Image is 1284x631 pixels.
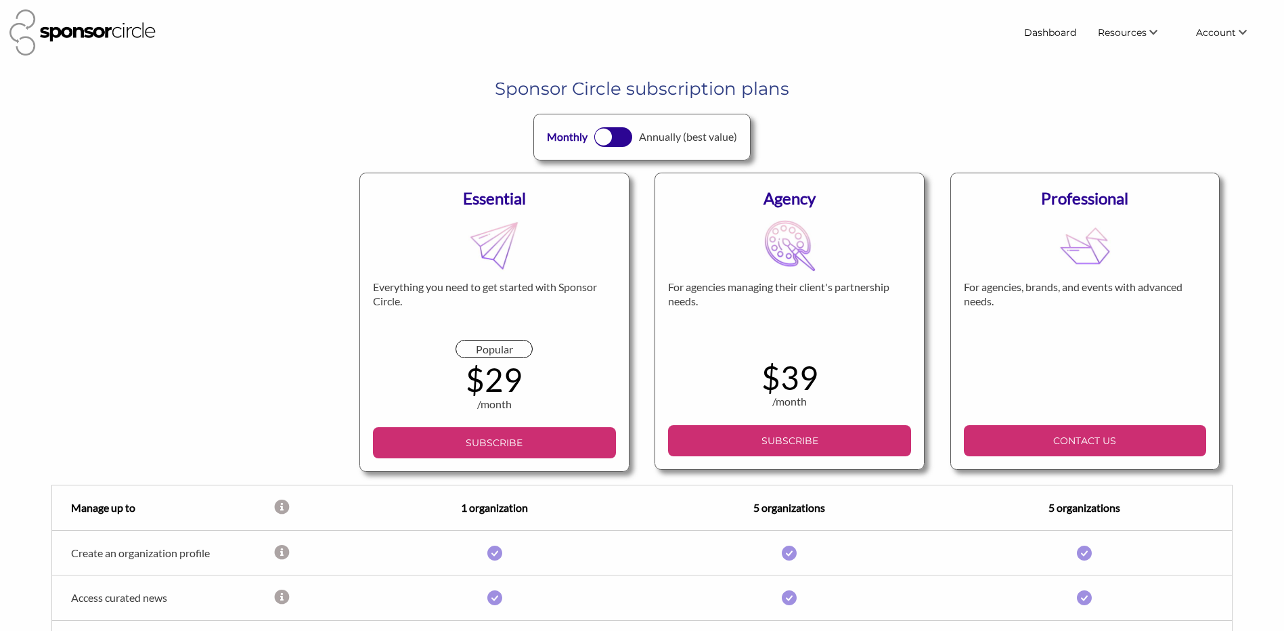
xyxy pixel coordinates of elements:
img: i [1077,546,1092,561]
span: /month [477,397,512,410]
a: Dashboard [1013,20,1087,45]
li: Account [1185,20,1275,45]
li: Resources [1087,20,1185,45]
img: MDB8YWNjdF8xRVMyQnVKcDI4S0FlS2M5fGZsX2xpdmVfa1QzbGg0YzRNa2NWT1BDV21CQUZza1Zs0031E1MQed [764,220,816,271]
div: Create an organization profile [52,546,273,559]
div: Agency [668,186,910,211]
a: CONTACT US [964,425,1206,456]
div: $29 [373,364,615,395]
p: SUBSCRIBE [673,431,905,451]
span: Resources [1098,26,1147,39]
img: i [782,590,797,605]
span: Account [1196,26,1236,39]
div: Professional [964,186,1206,211]
a: SUBSCRIBE [373,427,615,458]
img: MDB8YWNjdF8xRVMyQnVKcDI4S0FlS2M5fGZsX2xpdmVfemZLY1VLQ1l3QUkzM2FycUE0M0ZwaXNX00M5cMylX0 [1059,220,1111,271]
a: SUBSCRIBE [668,425,910,456]
div: Monthly [547,129,588,145]
div: Popular [456,340,533,358]
span: /month [772,395,807,408]
div: Manage up to [52,500,273,516]
h1: Sponsor Circle subscription plans [111,77,1174,101]
img: i [1077,590,1092,605]
img: i [487,590,502,605]
div: For agencies managing their client's partnership needs. [668,280,910,340]
div: $39 [668,362,910,393]
div: 5 organizations [937,500,1232,516]
div: Everything you need to get started with Sponsor Circle. [373,280,615,340]
img: i [487,546,502,561]
img: MDB8YWNjdF8xRVMyQnVKcDI4S0FlS2M5fGZsX2xpdmVfZ2hUeW9zQmppQkJrVklNa3k3WGg1bXBx00WCYLTg8d [468,220,520,271]
p: SUBSCRIBE [378,433,610,453]
div: 5 organizations [642,500,937,516]
div: For agencies, brands, and events with advanced needs. [964,280,1206,340]
div: 1 organization [347,500,642,516]
p: CONTACT US [969,431,1201,451]
div: Annually (best value) [639,129,737,145]
img: i [782,546,797,561]
div: Access curated news [52,591,273,604]
div: Essential [373,186,615,211]
img: Sponsor Circle Logo [9,9,156,56]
